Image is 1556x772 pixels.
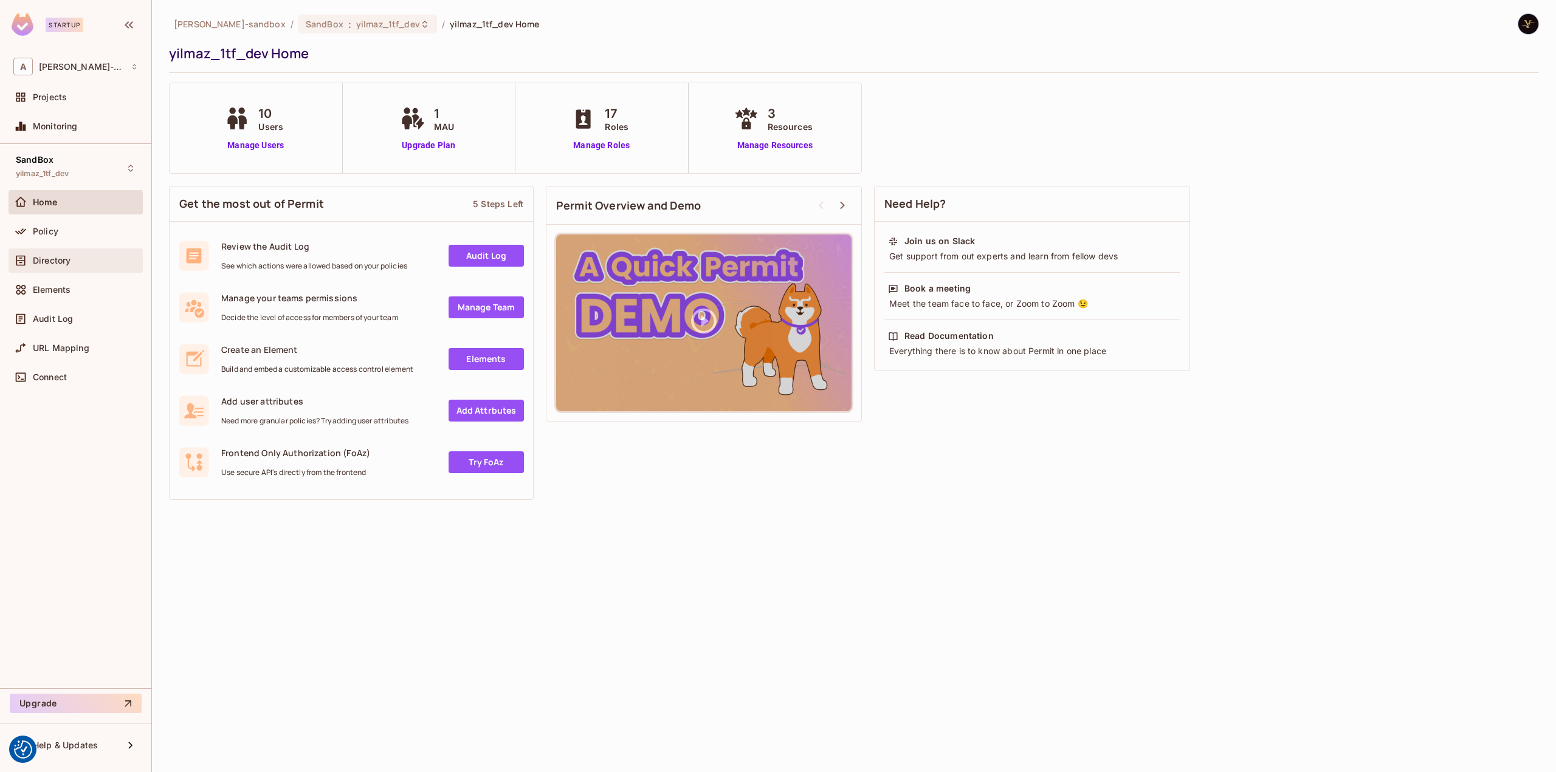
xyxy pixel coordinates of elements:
span: A [13,58,33,75]
div: Startup [46,18,83,32]
span: Help & Updates [33,740,98,750]
img: SReyMgAAAABJRU5ErkJggg== [12,13,33,36]
span: Permit Overview and Demo [556,198,701,213]
a: Elements [449,348,524,370]
span: Users [258,120,283,133]
div: Book a meeting [904,282,971,295]
span: Review the Audit Log [221,241,407,252]
li: / [291,18,294,30]
span: Directory [33,256,71,265]
span: Audit Log [33,314,73,324]
span: Projects [33,92,67,102]
span: Frontend Only Authorization (FoAz) [221,447,370,459]
span: Manage your teams permissions [221,292,398,304]
span: Build and embed a customizable access control element [221,364,413,374]
span: Resources [768,120,813,133]
span: SandBox [306,18,343,30]
span: : [348,19,352,29]
span: Add user attributes [221,395,408,407]
div: Join us on Slack [904,235,975,247]
span: Policy [33,227,58,236]
span: yilmaz_1tf_dev [16,169,69,179]
span: SandBox [16,155,53,165]
span: 1 [434,104,454,123]
a: Manage Team [449,296,524,318]
div: Everything there is to know about Permit in one place [888,345,1176,357]
a: Audit Log [449,245,524,267]
span: URL Mapping [33,343,89,353]
div: yilmaz_1tf_dev Home [169,44,1533,63]
span: Use secure API's directly from the frontend [221,468,370,477]
span: the active workspace [174,18,286,30]
a: Manage Users [222,139,289,152]
span: Workspace: alex-trustflight-sandbox [39,62,125,72]
span: Need more granular policies? Try adding user attributes [221,416,408,426]
div: Read Documentation [904,330,994,342]
span: 3 [768,104,813,123]
span: Get the most out of Permit [179,196,324,211]
a: Add Attrbutes [449,400,524,422]
span: 17 [605,104,628,123]
span: Roles [605,120,628,133]
button: Upgrade [10,694,142,713]
span: Connect [33,372,67,382]
a: Manage Resources [731,139,819,152]
span: Monitoring [33,121,78,131]
a: Try FoAz [449,451,524,473]
img: Yilmaz Alizadeh [1518,14,1538,34]
div: Meet the team face to face, or Zoom to Zoom 😉 [888,298,1176,310]
span: yilmaz_1tf_dev Home [450,18,540,30]
span: yilmaz_1tf_dev [356,18,420,30]
span: MAU [434,120,454,133]
span: Decide the level of access for members of your team [221,313,398,323]
span: See which actions were allowed based on your policies [221,261,407,271]
span: Elements [33,285,71,295]
a: Upgrade Plan [398,139,460,152]
li: / [442,18,445,30]
span: Home [33,197,58,207]
div: Get support from out experts and learn from fellow devs [888,250,1176,262]
a: Manage Roles [568,139,635,152]
span: Create an Element [221,344,413,355]
span: 10 [258,104,283,123]
div: 5 Steps Left [473,198,523,210]
img: Revisit consent button [14,740,32,759]
button: Consent Preferences [14,740,32,759]
span: Need Help? [884,196,946,211]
